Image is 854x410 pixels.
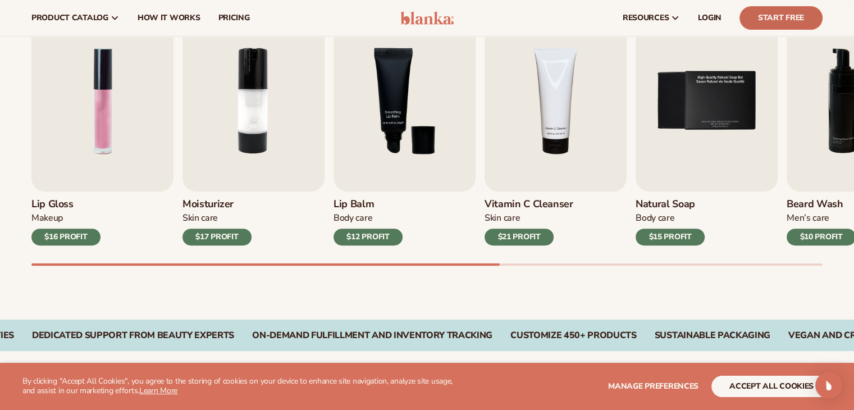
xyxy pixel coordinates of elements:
h3: Vitamin C Cleanser [485,198,573,211]
div: Open Intercom Messenger [815,372,842,399]
div: $12 PROFIT [334,229,403,245]
span: Manage preferences [608,381,698,391]
span: product catalog [31,13,108,22]
div: $15 PROFIT [636,229,705,245]
div: $17 PROFIT [182,229,252,245]
div: $21 PROFIT [485,229,554,245]
div: Skin Care [485,212,573,224]
div: SUSTAINABLE PACKAGING [655,330,770,341]
span: pricing [218,13,249,22]
div: Makeup [31,212,101,224]
div: On-Demand Fulfillment and Inventory Tracking [252,330,492,341]
span: How It Works [138,13,200,22]
a: 5 / 9 [636,10,778,245]
a: 1 / 9 [31,10,173,245]
h3: Natural Soap [636,198,705,211]
span: resources [623,13,669,22]
h3: Moisturizer [182,198,252,211]
div: Body Care [636,212,705,224]
div: Dedicated Support From Beauty Experts [32,330,234,341]
h3: Lip Gloss [31,198,101,211]
button: Manage preferences [608,376,698,397]
h3: Lip Balm [334,198,403,211]
a: Start Free [739,6,823,30]
a: Learn More [139,385,177,396]
img: logo [400,11,454,25]
a: 2 / 9 [182,10,325,245]
div: Skin Care [182,212,252,224]
button: accept all cookies [711,376,832,397]
a: 3 / 9 [334,10,476,245]
div: $16 PROFIT [31,229,101,245]
span: LOGIN [698,13,721,22]
p: By clicking "Accept All Cookies", you agree to the storing of cookies on your device to enhance s... [22,377,465,396]
a: 4 / 9 [485,10,627,245]
div: CUSTOMIZE 450+ PRODUCTS [510,330,637,341]
div: Body Care [334,212,403,224]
